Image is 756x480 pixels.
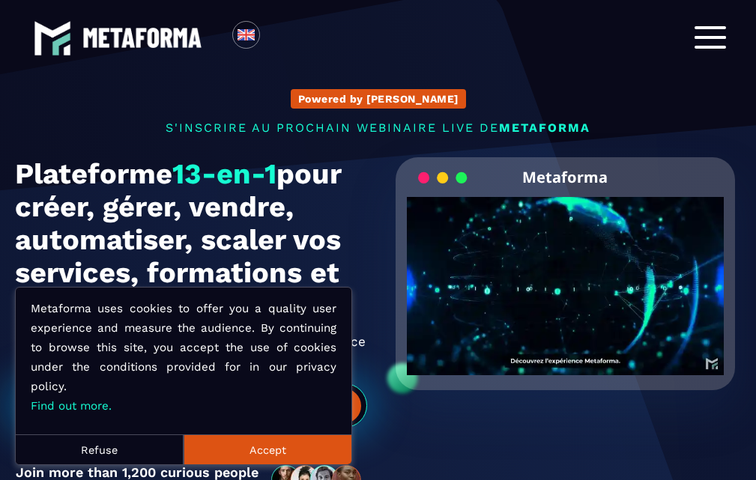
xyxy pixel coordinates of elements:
[15,157,367,322] h1: Plateforme pour créer, gérer, vendre, automatiser, scaler vos services, formations et coachings.
[522,157,608,197] h2: Metaforma
[184,434,351,464] button: Accept
[34,19,71,57] img: logo
[82,28,202,47] img: logo
[499,121,590,135] span: METAFORMA
[31,299,336,416] p: Metaforma uses cookies to offer you a quality user experience and measure the audience. By contin...
[15,121,741,135] p: s'inscrire au prochain webinaire live de
[298,93,459,105] p: Powered by [PERSON_NAME]
[172,157,276,190] span: 13-en-1
[16,434,184,464] button: Refuse
[407,197,724,355] video: Your browser does not support the video tag.
[260,21,297,54] div: Search for option
[418,171,468,185] img: loading
[31,399,112,413] a: Find out more.
[237,25,255,44] img: en
[273,28,284,46] input: Search for option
